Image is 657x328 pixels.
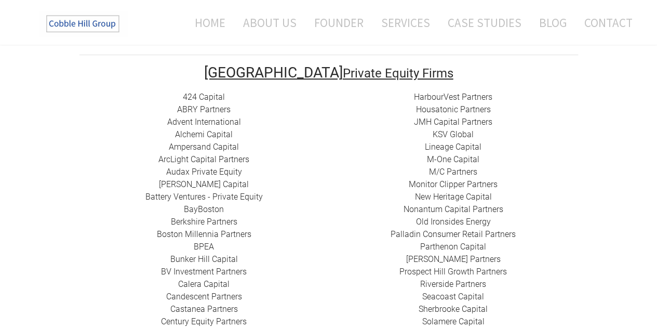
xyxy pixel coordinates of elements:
[420,279,486,289] a: Riverside Partners
[166,292,242,301] a: Candescent Partners
[183,92,225,102] a: 424 Capital
[429,167,477,177] a: ​M/C Partners
[440,9,529,36] a: Case Studies
[531,9,574,36] a: Blog
[194,242,214,252] a: BPEA
[184,204,224,214] a: BayBoston
[422,292,484,301] a: Seacoast Capital
[419,304,488,314] a: ​Sherbrooke Capital​
[576,9,640,36] a: Contact
[306,9,371,36] a: Founder
[171,217,237,227] a: Berkshire Partners
[161,267,247,277] a: BV Investment Partners
[178,279,230,289] a: Calera Capital
[406,254,501,264] a: ​[PERSON_NAME] Partners
[158,154,249,164] a: ​ArcLight Capital Partners
[167,117,241,127] a: Advent International
[170,254,238,264] a: ​Bunker Hill Capital
[399,267,507,277] a: Prospect Hill Growth Partners
[433,129,474,139] a: ​KSV Global
[391,229,516,239] a: Palladin Consumer Retail Partners
[159,179,249,189] a: [PERSON_NAME] Capital
[39,11,128,37] img: The Cobble Hill Group LLC
[425,142,481,152] a: Lineage Capital
[157,229,251,239] a: Boston Millennia Partners
[179,9,233,36] a: Home
[177,104,231,114] a: ​ABRY Partners
[145,192,263,202] a: Battery Ventures - Private Equity
[204,64,343,81] font: [GEOGRAPHIC_DATA]
[175,129,233,139] a: Alchemi Capital
[170,304,238,314] a: ​Castanea Partners
[169,142,239,152] a: ​Ampersand Capital
[404,204,503,214] a: Nonantum Capital Partners
[373,9,438,36] a: Services
[409,179,498,189] a: ​Monitor Clipper Partners
[161,317,247,326] a: ​Century Equity Partners
[235,9,304,36] a: About Us
[416,104,491,114] a: Housatonic Partners
[427,154,479,164] a: M-One Capital
[414,117,492,127] a: ​JMH Capital Partners
[416,217,491,227] a: ​Old Ironsides Energy
[420,242,486,252] a: ​Parthenon Capital
[415,192,492,202] a: New Heritage Capital
[166,167,242,177] a: Audax Private Equity
[343,66,453,81] font: Private Equity Firms
[414,92,492,102] a: HarbourVest Partners
[422,317,485,326] a: Solamere Capital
